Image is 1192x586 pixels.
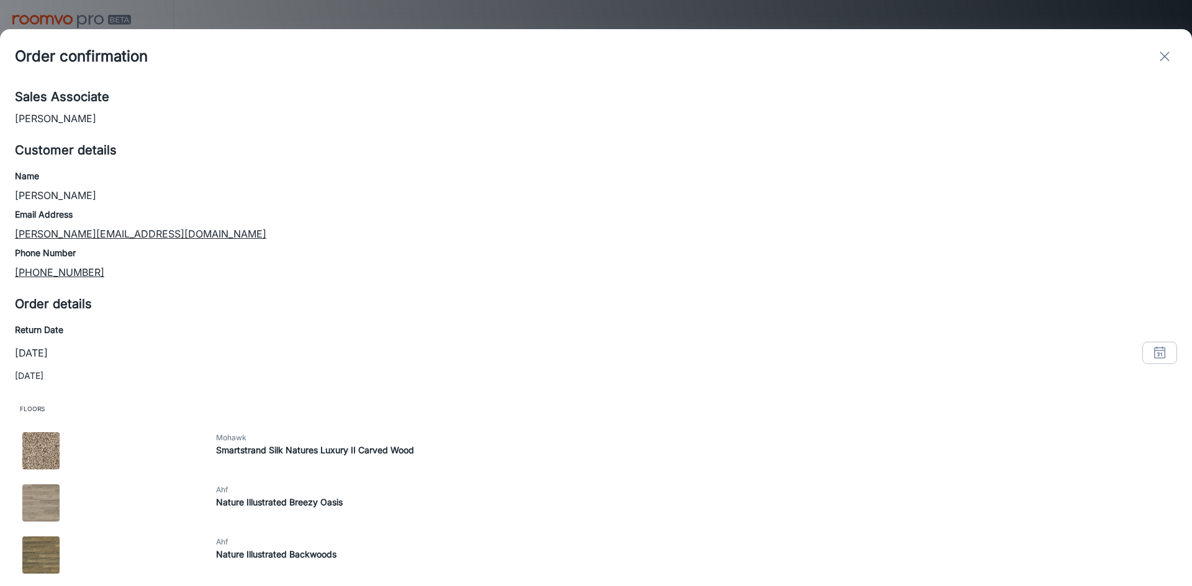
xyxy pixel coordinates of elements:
h6: Nature Illustrated Breezy Oasis [216,495,1180,509]
h6: Email Address [15,208,1177,221]
p: [PERSON_NAME] [15,111,1177,126]
h5: Sales Associate [15,87,1177,106]
p: [DATE] [15,345,48,360]
h6: Smartstrand Silk Natures Luxury II Carved Wood [216,443,1180,457]
span: Mohawk [216,432,1180,443]
img: Nature Illustrated Backwoods [22,536,60,574]
h6: Name [15,169,1177,183]
img: Smartstrand Silk Natures Luxury II Carved Wood [22,432,60,469]
h6: Nature Illustrated Backwoods [216,548,1180,561]
a: [PERSON_NAME][EMAIL_ADDRESS][DOMAIN_NAME] [15,228,266,240]
img: Nature Illustrated Breezy Oasis [22,484,60,522]
p: [DATE] [15,369,1177,383]
span: Ahf [216,536,1180,548]
h5: Order details [15,295,1177,313]
button: exit [1152,44,1177,69]
span: Floors [15,397,1177,420]
h6: Phone Number [15,246,1177,260]
h5: Customer details [15,141,1177,159]
span: Ahf [216,484,1180,495]
p: [PERSON_NAME] [15,188,1177,203]
h6: Return Date [15,323,1177,337]
h4: Order confirmation [15,45,148,68]
a: [PHONE_NUMBER] [15,266,104,278]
